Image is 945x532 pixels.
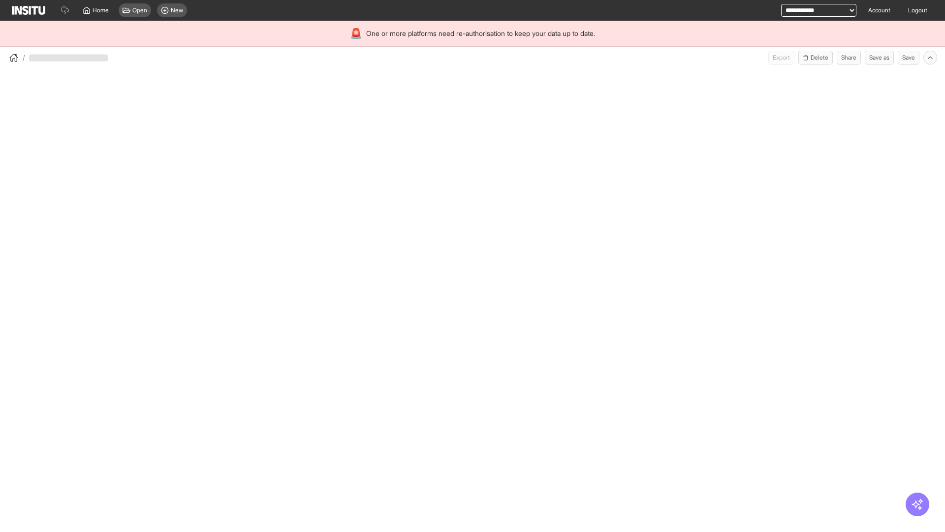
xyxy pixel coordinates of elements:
[12,6,45,15] img: Logo
[865,51,894,65] button: Save as
[8,52,25,64] button: /
[23,53,25,63] span: /
[93,6,109,14] span: Home
[350,27,362,40] div: 🚨
[768,51,794,65] span: Can currently only export from Insights reports.
[366,29,595,38] span: One or more platforms need re-authorisation to keep your data up to date.
[768,51,794,65] button: Export
[898,51,919,65] button: Save
[837,51,861,65] button: Share
[132,6,147,14] span: Open
[171,6,183,14] span: New
[798,51,833,65] button: Delete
